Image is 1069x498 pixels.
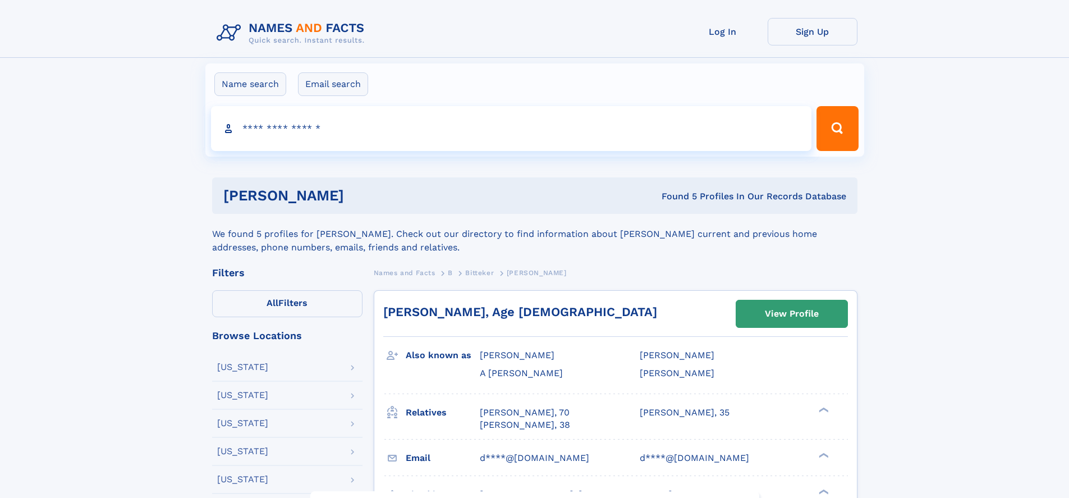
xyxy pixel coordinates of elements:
span: [PERSON_NAME] [507,269,567,277]
a: [PERSON_NAME], Age [DEMOGRAPHIC_DATA] [383,305,657,319]
a: [PERSON_NAME], 70 [480,406,570,419]
span: [PERSON_NAME] [640,350,714,360]
div: ❯ [816,488,829,495]
h1: [PERSON_NAME] [223,189,503,203]
h3: Email [406,449,480,468]
button: Search Button [816,106,858,151]
a: [PERSON_NAME], 38 [480,419,570,431]
span: Bitteker [465,269,494,277]
input: search input [211,106,812,151]
div: Found 5 Profiles In Our Records Database [503,190,846,203]
div: View Profile [765,301,819,327]
label: Filters [212,290,363,317]
a: Sign Up [768,18,857,45]
span: B [448,269,453,277]
span: [PERSON_NAME] [640,368,714,378]
div: [US_STATE] [217,447,268,456]
h3: Relatives [406,403,480,422]
div: [US_STATE] [217,363,268,372]
label: Email search [298,72,368,96]
div: [US_STATE] [217,419,268,428]
span: A [PERSON_NAME] [480,368,563,378]
div: [US_STATE] [217,391,268,400]
div: We found 5 profiles for [PERSON_NAME]. Check out our directory to find information about [PERSON_... [212,214,857,254]
a: [PERSON_NAME], 35 [640,406,730,419]
img: Logo Names and Facts [212,18,374,48]
a: Names and Facts [374,266,435,280]
a: Log In [678,18,768,45]
div: Filters [212,268,363,278]
span: All [267,298,278,308]
div: [US_STATE] [217,475,268,484]
a: View Profile [736,300,847,327]
a: Bitteker [465,266,494,280]
h3: Also known as [406,346,480,365]
label: Name search [214,72,286,96]
a: B [448,266,453,280]
div: Browse Locations [212,331,363,341]
div: ❯ [816,451,829,459]
div: ❯ [816,406,829,413]
span: [PERSON_NAME] [480,350,554,360]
